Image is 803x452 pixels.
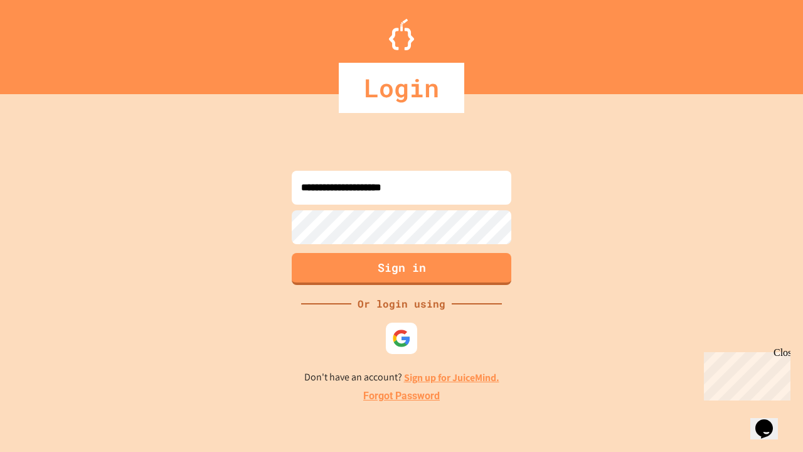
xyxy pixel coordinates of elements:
div: Chat with us now!Close [5,5,87,80]
div: Or login using [351,296,452,311]
button: Sign in [292,253,511,285]
iframe: chat widget [750,402,790,439]
img: google-icon.svg [392,329,411,348]
div: Login [339,63,464,113]
img: Logo.svg [389,19,414,50]
a: Forgot Password [363,389,440,404]
iframe: chat widget [699,347,790,401]
p: Don't have an account? [304,370,499,385]
a: Sign up for JuiceMind. [404,371,499,384]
